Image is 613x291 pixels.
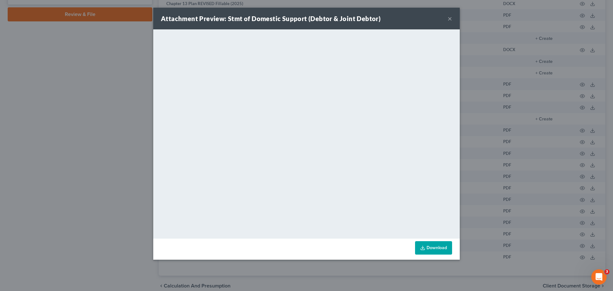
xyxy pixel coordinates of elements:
[415,241,452,255] a: Download
[591,269,607,285] iframe: Intercom live chat
[153,29,460,237] iframe: <object ng-attr-data='[URL][DOMAIN_NAME]' type='application/pdf' width='100%' height='650px'></ob...
[604,269,609,274] span: 3
[161,15,381,22] strong: Attachment Preview: Stmt of Domestic Support (Debtor & Joint Debtor)
[448,15,452,22] button: ×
